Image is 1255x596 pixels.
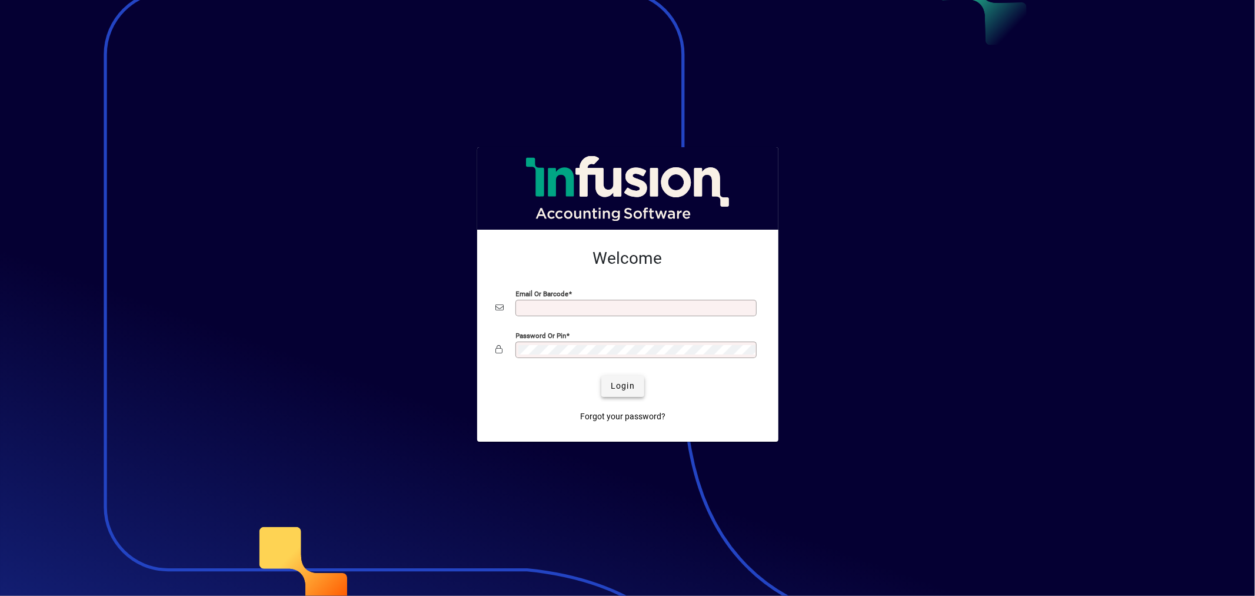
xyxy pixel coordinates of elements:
span: Forgot your password? [580,410,665,423]
button: Login [601,376,644,397]
mat-label: Password or Pin [516,331,567,339]
mat-label: Email or Barcode [516,289,569,297]
a: Forgot your password? [575,406,670,428]
span: Login [611,380,635,392]
h2: Welcome [496,249,760,269]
